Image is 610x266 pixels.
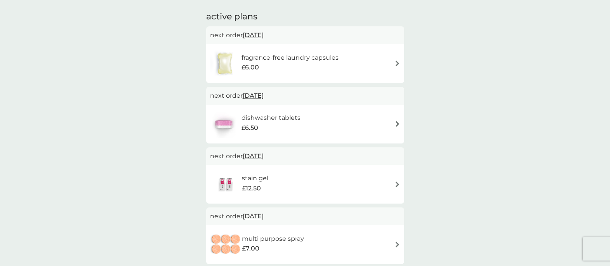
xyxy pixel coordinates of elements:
img: arrow right [395,242,400,247]
p: next order [210,91,400,101]
h6: stain gel [242,173,268,183]
span: £12.50 [242,183,261,193]
span: £6.50 [242,123,258,133]
img: dishwasher tablets [210,111,237,138]
span: [DATE] [243,209,264,224]
img: arrow right [395,121,400,127]
span: [DATE] [243,149,264,164]
img: arrow right [395,181,400,187]
p: next order [210,30,400,40]
h2: active plans [206,11,404,23]
span: £6.00 [242,62,259,73]
span: £7.00 [242,244,259,254]
p: next order [210,151,400,161]
img: arrow right [395,60,400,66]
img: multi purpose spray [210,231,242,258]
img: fragrance-free laundry capsules [210,50,240,77]
span: [DATE] [243,28,264,43]
h6: multi purpose spray [242,234,304,244]
h6: fragrance-free laundry capsules [242,53,339,63]
img: stain gel [210,171,242,198]
p: next order [210,211,400,221]
span: [DATE] [243,88,264,103]
h6: dishwasher tablets [242,113,301,123]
